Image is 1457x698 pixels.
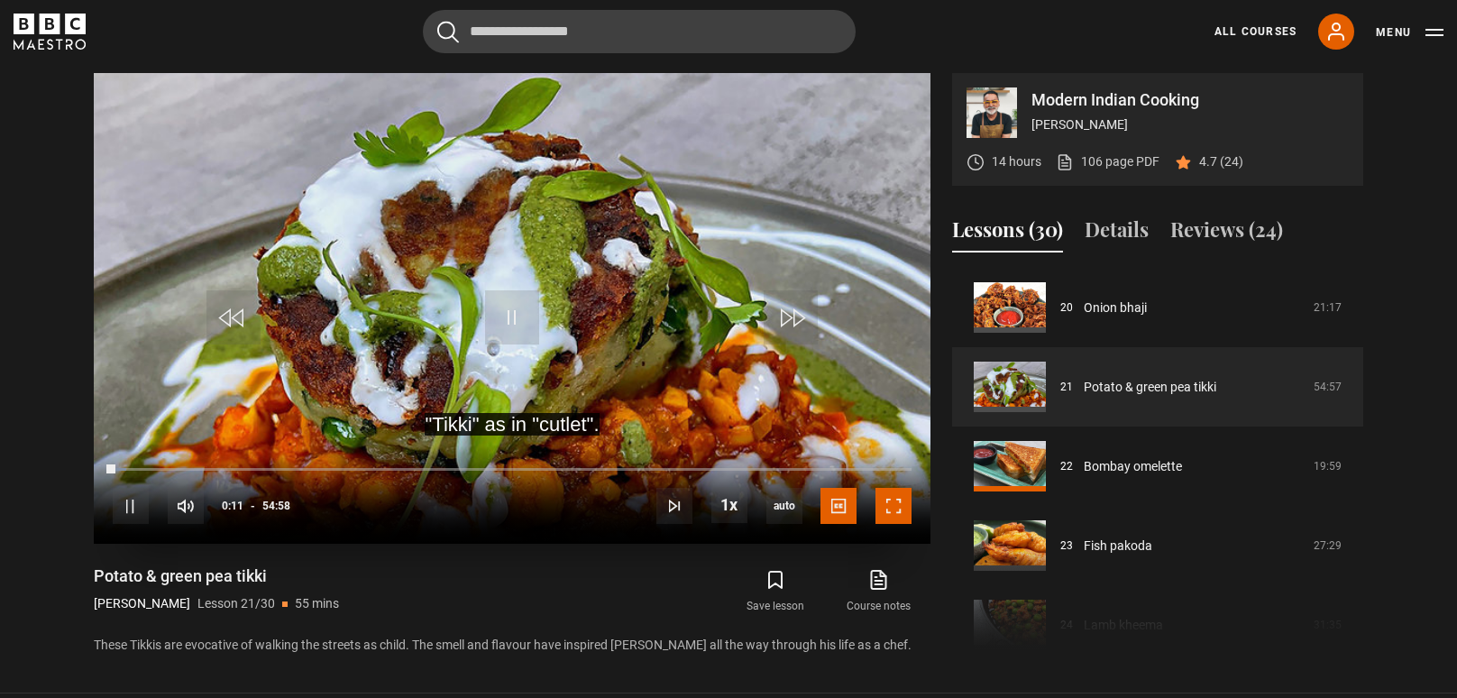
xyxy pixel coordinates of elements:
p: Lesson 21/30 [197,594,275,613]
button: Reviews (24) [1170,215,1283,253]
p: 4.7 (24) [1199,152,1243,171]
button: Next Lesson [656,488,692,524]
a: Onion bhaji [1084,298,1147,317]
span: - [251,500,255,512]
a: All Courses [1214,23,1297,40]
span: auto [766,488,802,524]
video-js: Video Player [94,73,930,544]
svg: BBC Maestro [14,14,86,50]
span: 54:58 [262,490,290,522]
p: [PERSON_NAME] [1031,115,1349,134]
button: Submit the search query [437,21,459,43]
p: These Tikkis are evocative of walking the streets as child. The smell and flavour have inspired [... [94,636,930,655]
button: Details [1085,215,1149,253]
a: Course notes [828,565,930,618]
a: Potato & green pea tikki [1084,378,1216,397]
input: Search [423,10,856,53]
button: Playback Rate [711,487,747,523]
button: Toggle navigation [1376,23,1443,41]
button: Save lesson [724,565,827,618]
a: 106 page PDF [1056,152,1159,171]
div: Current quality: 720p [766,488,802,524]
button: Captions [820,488,857,524]
p: 14 hours [992,152,1041,171]
button: Pause [113,488,149,524]
a: Bombay omelette [1084,457,1182,476]
p: 55 mins [295,594,339,613]
p: Modern Indian Cooking [1031,92,1349,108]
h1: Potato & green pea tikki [94,565,339,587]
span: 0:11 [222,490,243,522]
a: Fish pakoda [1084,537,1152,556]
button: Mute [168,488,204,524]
button: Fullscreen [875,488,912,524]
p: [PERSON_NAME] [94,594,190,613]
button: Lessons (30) [952,215,1063,253]
div: Progress Bar [113,468,912,472]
